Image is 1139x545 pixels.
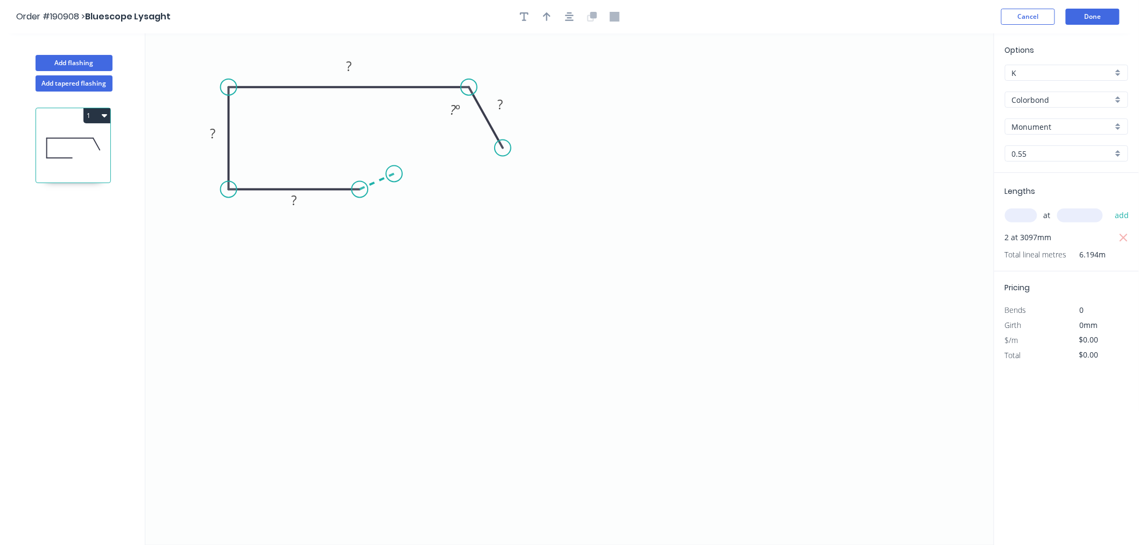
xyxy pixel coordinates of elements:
svg: 0 [145,33,994,545]
span: Bends [1005,305,1026,315]
span: 0 [1080,305,1084,315]
button: Add flashing [36,55,113,71]
input: Colour [1012,121,1113,132]
span: at [1044,208,1051,223]
span: Options [1005,45,1035,55]
button: Done [1066,9,1120,25]
span: 2 at 3097mm [1005,230,1052,245]
span: Order #190908 > [16,10,85,23]
span: Girth [1005,320,1022,330]
span: 6.194m [1067,247,1106,262]
span: Pricing [1005,282,1030,293]
button: Cancel [1001,9,1055,25]
button: Add tapered flashing [36,75,113,92]
span: Lengths [1005,186,1036,197]
tspan: ? [292,191,297,209]
input: Thickness [1012,148,1113,159]
tspan: ? [346,57,351,75]
input: Price level [1012,67,1113,79]
span: Total [1005,350,1021,360]
input: Material [1012,94,1113,106]
span: Bluescope Lysaght [85,10,171,23]
span: 0mm [1080,320,1098,330]
span: Total lineal metres [1005,247,1067,262]
span: $/m [1005,335,1018,345]
tspan: ? [450,101,456,118]
tspan: º [455,101,460,118]
tspan: ? [210,124,215,142]
button: add [1109,206,1135,225]
button: 1 [83,108,110,123]
tspan: ? [497,96,503,114]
